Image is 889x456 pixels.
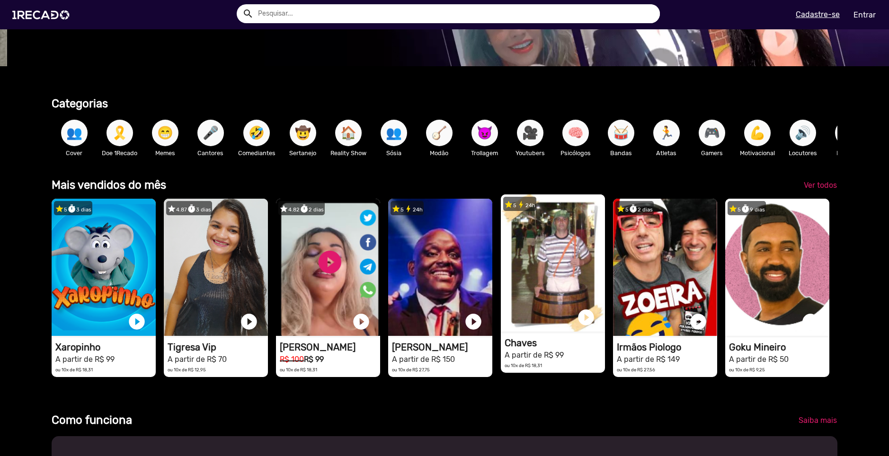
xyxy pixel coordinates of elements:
[388,199,492,336] video: 1RECADO vídeos dedicados para fãs e empresas
[689,312,708,331] a: play_circle_filled
[796,10,840,19] u: Cadastre-se
[617,342,717,353] h1: Irmãos Piologo
[568,120,584,146] span: 🧠
[785,149,821,158] p: Locutores
[203,120,219,146] span: 🎤
[617,367,655,372] small: ou 10x de R$ 27,56
[804,181,837,190] span: Ver todos
[392,367,430,372] small: ou 10x de R$ 27,75
[157,120,173,146] span: 😁
[471,120,498,146] button: 😈
[280,367,317,372] small: ou 10x de R$ 18,31
[55,355,115,364] small: A partir de R$ 99
[386,120,402,146] span: 👥
[243,120,270,146] button: 🤣
[694,149,730,158] p: Gamers
[152,120,178,146] button: 😁
[799,416,837,425] span: Saiba mais
[376,149,412,158] p: Sósia
[168,367,206,372] small: ou 10x de R$ 12,95
[801,312,820,331] a: play_circle_filled
[352,312,371,331] a: play_circle_filled
[56,149,92,158] p: Cover
[392,355,455,364] small: A partir de R$ 150
[699,120,725,146] button: 🎮
[658,120,675,146] span: 🏃
[522,120,538,146] span: 🎥
[431,120,447,146] span: 🪕
[381,120,407,146] button: 👥
[729,342,829,353] h1: Goku Mineiro
[562,120,589,146] button: 🧠
[392,342,492,353] h1: [PERSON_NAME]
[795,120,811,146] span: 🔊
[603,149,639,158] p: Bandas
[729,355,789,364] small: A partir de R$ 50
[164,199,268,336] video: 1RECADO vídeos dedicados para fãs e empresas
[704,120,720,146] span: 🎮
[197,120,224,146] button: 🎤
[790,120,816,146] button: 🔊
[749,120,765,146] span: 💪
[501,194,605,332] video: 1RECADO vídeos dedicados para fãs e empresas
[240,312,258,331] a: play_circle_filled
[421,149,457,158] p: Modão
[168,355,227,364] small: A partir de R$ 70
[617,355,680,364] small: A partir de R$ 149
[285,149,321,158] p: Sertanejo
[61,120,88,146] button: 👥
[739,149,775,158] p: Motivacional
[613,120,629,146] span: 🥁
[729,367,765,372] small: ou 10x de R$ 9,25
[112,120,128,146] span: 🎗️
[649,149,685,158] p: Atletas
[52,199,156,336] video: 1RECADO vídeos dedicados para fãs e empresas
[467,149,503,158] p: Trollagem
[280,342,380,353] h1: [PERSON_NAME]
[168,342,268,353] h1: Tigresa Vip
[512,149,548,158] p: Youtubers
[558,149,594,158] p: Psicólogos
[477,120,493,146] span: 😈
[55,342,156,353] h1: Xaropinho
[193,149,229,158] p: Cantores
[830,149,866,158] p: Modelos
[653,120,680,146] button: 🏃
[280,355,304,364] small: R$ 100
[505,351,564,360] small: A partir de R$ 99
[127,312,146,331] a: play_circle_filled
[791,412,845,429] a: Saiba mais
[102,149,138,158] p: Doe 1Recado
[295,120,311,146] span: 🤠
[107,120,133,146] button: 🎗️
[238,149,276,158] p: Comediantes
[330,149,366,158] p: Reality Show
[505,363,542,368] small: ou 10x de R$ 18,31
[147,149,183,158] p: Memes
[505,337,605,349] h1: Chaves
[242,8,254,19] mat-icon: Example home icon
[577,308,596,327] a: play_circle_filled
[251,4,660,23] input: Pesquisar...
[276,199,380,336] video: 1RECADO vídeos dedicados para fãs e empresas
[66,120,82,146] span: 👥
[52,413,132,427] b: Como funciona
[52,97,108,110] b: Categorias
[464,312,483,331] a: play_circle_filled
[517,120,543,146] button: 🎥
[340,120,356,146] span: 🏠
[847,7,882,23] a: Entrar
[249,120,265,146] span: 🤣
[608,120,634,146] button: 🥁
[744,120,771,146] button: 💪
[725,199,829,336] video: 1RECADO vídeos dedicados para fãs e empresas
[55,367,93,372] small: ou 10x de R$ 18,31
[304,355,324,364] b: R$ 99
[613,199,717,336] video: 1RECADO vídeos dedicados para fãs e empresas
[52,178,166,192] b: Mais vendidos do mês
[335,120,362,146] button: 🏠
[239,5,256,21] button: Example home icon
[290,120,316,146] button: 🤠
[426,120,453,146] button: 🪕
